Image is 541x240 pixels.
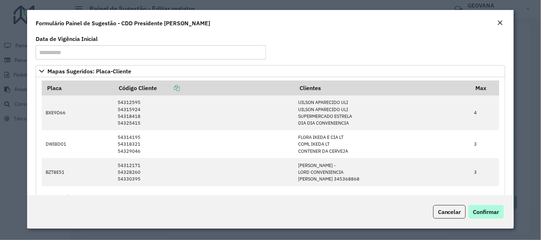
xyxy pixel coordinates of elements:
[42,130,114,158] td: DWI8D01
[114,158,295,186] td: 54312171 54328260 54330395
[495,19,505,28] button: Close
[295,158,470,186] td: [PERSON_NAME] - LORD CONVENIENCIA [PERSON_NAME] 345368868
[438,208,461,215] span: Cancelar
[295,80,470,95] th: Clientes
[469,205,504,219] button: Confirmar
[471,158,499,186] td: 3
[47,68,131,74] span: Mapas Sugeridos: Placa-Cliente
[42,95,114,130] td: BXE9D66
[36,19,210,27] h4: Formulário Painel de Sugestão - CDD Presidente [PERSON_NAME]
[157,84,180,92] a: Copiar
[497,20,503,26] em: Fechar
[114,80,295,95] th: Código Cliente
[114,95,295,130] td: 54312595 54315924 54318418 54325415
[36,65,505,77] a: Mapas Sugeridos: Placa-Cliente
[295,95,470,130] td: UILSON APARECIDO ULI UILSON APARECIDO ULI SUPERMERCADO ESTRELA DIA DIA CONVENIENCIA
[471,95,499,130] td: 4
[36,35,98,43] label: Data de Vigência Inicial
[473,208,499,215] span: Confirmar
[42,80,114,95] th: Placa
[295,130,470,158] td: FLORA IKEDA E CIA LT COML IKEDA LT CONTENER DA CERVEJA
[433,205,466,219] button: Cancelar
[114,130,295,158] td: 54314195 54318321 54329046
[471,130,499,158] td: 3
[42,158,114,186] td: BZT8E51
[42,193,76,202] label: Observações
[471,80,499,95] th: Max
